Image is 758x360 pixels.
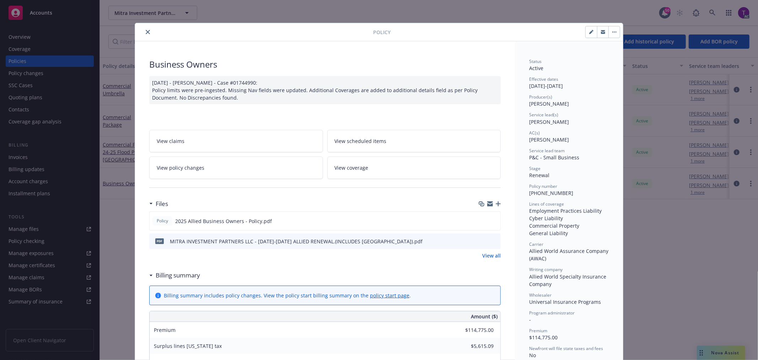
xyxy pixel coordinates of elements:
a: View coverage [327,157,501,179]
a: View scheduled items [327,130,501,152]
div: Employment Practices Liability [529,207,609,215]
button: download file [480,217,485,225]
span: View policy changes [157,164,204,171]
span: Universal Insurance Programs [529,298,601,305]
span: Renewal [529,172,549,179]
div: Files [149,199,168,208]
span: $114,775.00 [529,334,558,341]
span: Service lead(s) [529,112,558,118]
span: View claims [157,137,184,145]
div: MITRA INVESTMENT PARTNERS LLC - [DATE]-[DATE] ALLIED RENEWAL.(INCLUDES [GEOGRAPHIC_DATA]).pdf [170,238,423,245]
div: Billing summary includes policy changes. View the policy start billing summary on the . [164,292,411,299]
span: View coverage [335,164,369,171]
span: Premium [529,328,547,334]
span: View scheduled items [335,137,387,145]
span: [PERSON_NAME] [529,118,569,125]
span: AC(s) [529,130,540,136]
button: preview file [491,217,498,225]
div: Commercial Property [529,222,609,229]
span: [PERSON_NAME] [529,100,569,107]
a: View all [482,252,501,259]
span: P&C - Small Business [529,154,579,161]
span: Policy number [529,183,557,189]
span: Active [529,65,543,72]
h3: Billing summary [156,271,200,280]
span: Policy [155,218,170,224]
span: Allied World Assurance Company (AWAC) [529,248,610,262]
button: close [144,28,152,36]
span: Stage [529,165,541,171]
span: [PHONE_NUMBER] [529,190,573,196]
span: Program administrator [529,310,575,316]
div: Cyber Liability [529,215,609,222]
span: [PERSON_NAME] [529,136,569,143]
span: 2025 Allied Business Owners - Policy.pdf [175,217,272,225]
input: 0.00 [452,325,498,335]
span: Writing company [529,266,563,272]
button: preview file [491,238,498,245]
span: No [529,352,536,359]
a: policy start page [370,292,409,299]
span: Surplus lines [US_STATE] tax [154,343,222,349]
span: Effective dates [529,76,558,82]
span: - [529,316,531,323]
span: Carrier [529,241,543,247]
span: Allied World Specialty Insurance Company [529,273,608,287]
span: Producer(s) [529,94,552,100]
div: General Liability [529,229,609,237]
a: View claims [149,130,323,152]
span: Amount ($) [471,313,498,320]
div: Billing summary [149,271,200,280]
span: Policy [373,28,391,36]
span: Lines of coverage [529,201,564,207]
button: download file [480,238,486,245]
div: Business Owners [149,58,501,70]
span: Service lead team [529,148,565,154]
span: pdf [155,238,164,244]
span: Status [529,58,542,64]
a: View policy changes [149,157,323,179]
input: 0.00 [452,341,498,351]
h3: Files [156,199,168,208]
span: Newfront will file state taxes and fees [529,345,603,351]
div: [DATE] - [PERSON_NAME] - Case #01744990: Policy limits were pre-ingested. Missing Nav fields were... [149,76,501,104]
span: Premium [154,327,176,333]
div: [DATE] - [DATE] [529,76,609,90]
span: Wholesaler [529,292,552,298]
